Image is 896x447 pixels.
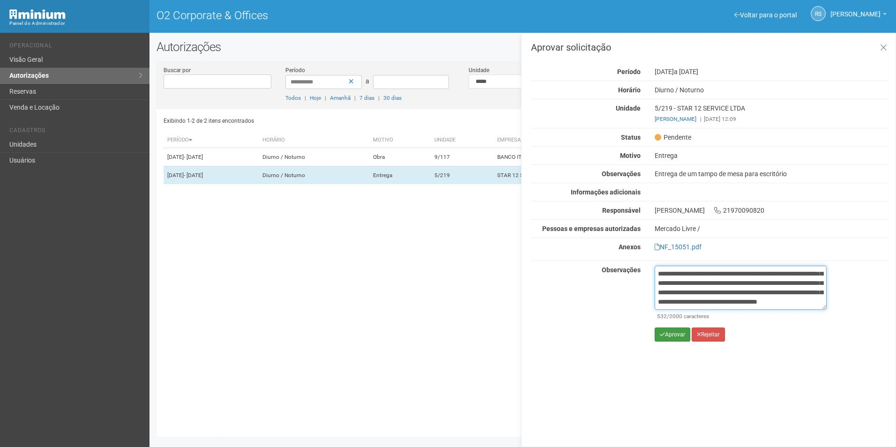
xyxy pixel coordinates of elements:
[655,116,696,122] a: [PERSON_NAME]
[616,104,641,112] strong: Unidade
[493,148,641,166] td: BANCO ITAU
[259,166,369,185] td: Diurno / Noturno
[431,148,494,166] td: 9/117
[259,148,369,166] td: Diurno / Noturno
[655,115,889,123] div: [DATE] 12:09
[431,166,494,185] td: 5/219
[164,66,191,74] label: Buscar por
[542,225,641,232] strong: Pessoas e empresas autorizadas
[310,95,321,101] a: Hoje
[493,166,641,185] td: STAR 12 SERVICE LTDA
[359,95,374,101] a: 7 dias
[655,243,702,251] a: NF_15051.pdf
[184,154,203,160] span: - [DATE]
[184,172,203,179] span: - [DATE]
[620,152,641,159] strong: Motivo
[9,19,142,28] div: Painel do Administrador
[531,43,889,52] h3: Aprovar solicitação
[330,95,351,101] a: Amanhã
[469,66,489,74] label: Unidade
[618,86,641,94] strong: Horário
[648,206,896,215] div: [PERSON_NAME] 21970090820
[369,166,430,185] td: Entrega
[164,148,259,166] td: [DATE]
[648,151,896,160] div: Entrega
[621,134,641,141] strong: Status
[602,207,641,214] strong: Responsável
[9,9,66,19] img: Minium
[431,133,494,148] th: Unidade
[9,42,142,52] li: Operacional
[811,6,826,21] a: RS
[648,104,896,123] div: 5/219 - STAR 12 SERVICE LTDA
[354,95,356,101] span: |
[619,243,641,251] strong: Anexos
[493,133,641,148] th: Empresa
[830,12,887,19] a: [PERSON_NAME]
[164,114,520,128] div: Exibindo 1-2 de 2 itens encontrados
[655,224,889,233] div: Mercado Livre /
[378,95,380,101] span: |
[692,328,725,342] button: Rejeitar
[648,86,896,94] div: Diurno / Noturno
[874,38,893,58] a: Fechar
[157,40,889,54] h2: Autorizações
[657,312,824,320] div: /2000 caracteres
[285,66,305,74] label: Período
[602,170,641,178] strong: Observações
[259,133,369,148] th: Horário
[369,148,430,166] td: Obra
[617,68,641,75] strong: Período
[305,95,306,101] span: |
[657,313,667,320] span: 532
[383,95,402,101] a: 30 dias
[325,95,326,101] span: |
[164,166,259,185] td: [DATE]
[602,266,641,274] strong: Observações
[366,77,369,85] span: a
[655,328,690,342] button: Aprovar
[9,127,142,137] li: Cadastros
[830,1,881,18] span: Rayssa Soares Ribeiro
[655,133,691,142] span: Pendente
[648,170,896,178] div: Entrega de um tampo de mesa para escritório
[674,68,698,75] span: a [DATE]
[164,133,259,148] th: Período
[157,9,516,22] h1: O2 Corporate & Offices
[285,95,301,101] a: Todos
[734,11,797,19] a: Voltar para o portal
[369,133,430,148] th: Motivo
[571,188,641,196] strong: Informações adicionais
[648,67,896,76] div: [DATE]
[700,116,702,122] span: |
